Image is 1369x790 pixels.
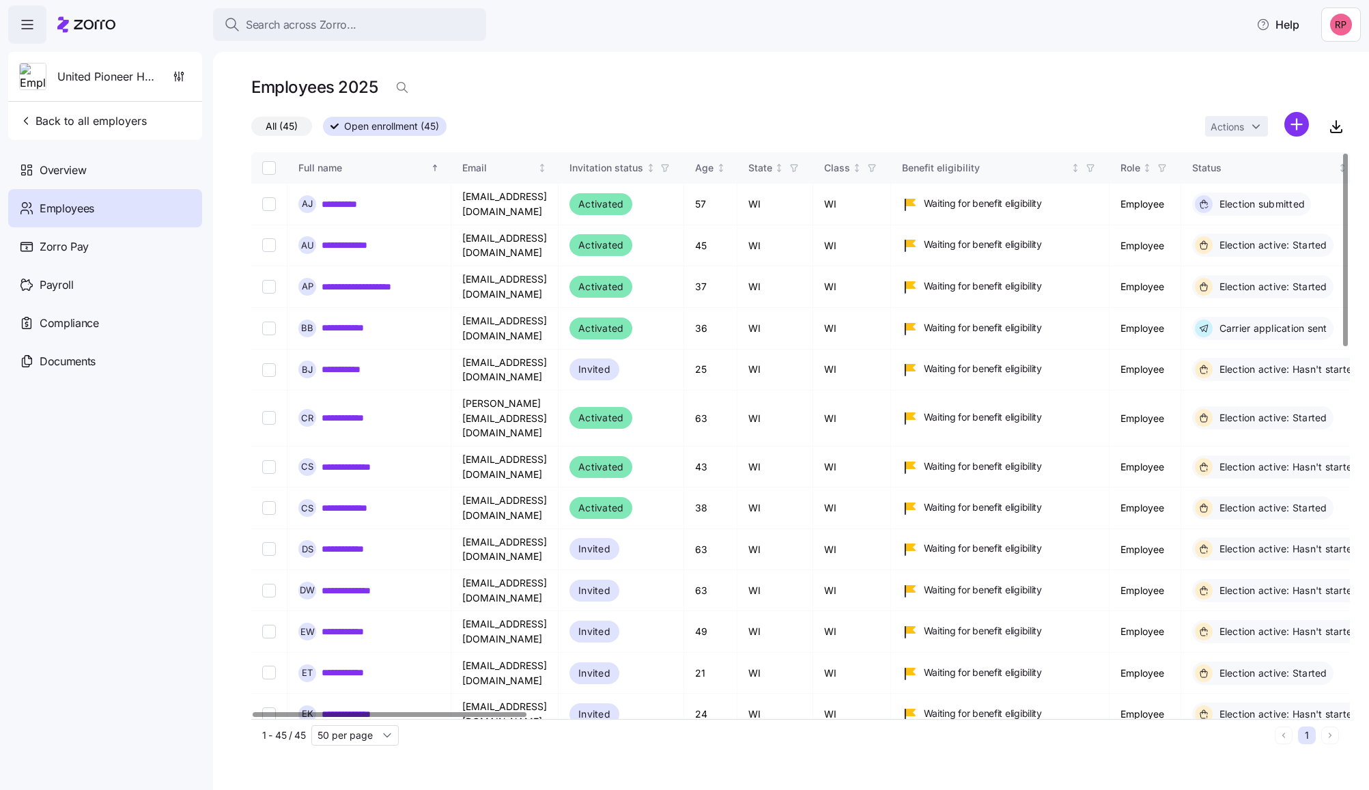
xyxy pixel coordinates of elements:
input: Select record 11 [262,625,276,638]
td: WI [737,570,813,611]
span: Election active: Started [1215,411,1327,425]
td: Employee [1110,488,1181,528]
input: Select record 5 [262,363,276,376]
span: C S [301,504,313,513]
span: Activated [578,196,623,212]
span: Election active: Hasn't started [1215,584,1359,597]
td: WI [813,308,891,350]
span: Invited [578,361,610,378]
div: Not sorted [1142,163,1152,173]
th: Benefit eligibilityNot sorted [891,152,1110,184]
div: Not sorted [1071,163,1080,173]
div: Not sorted [774,163,784,173]
div: Not sorted [537,163,547,173]
td: 63 [684,570,737,611]
td: WI [813,391,891,447]
td: WI [737,184,813,225]
td: [EMAIL_ADDRESS][DOMAIN_NAME] [451,611,559,652]
td: WI [813,488,891,528]
td: WI [813,350,891,391]
span: Carrier application sent [1215,322,1327,335]
input: Select record 3 [262,280,276,294]
span: Waiting for benefit eligibility [924,321,1042,335]
td: Employee [1110,308,1181,350]
button: Next page [1321,726,1339,744]
td: WI [737,266,813,307]
td: Employee [1110,653,1181,694]
span: A U [301,241,314,250]
td: [EMAIL_ADDRESS][DOMAIN_NAME] [451,694,559,735]
input: Select record 6 [262,411,276,425]
div: Not sorted [646,163,655,173]
span: Payroll [40,277,74,294]
span: Waiting for benefit eligibility [924,238,1042,251]
span: Election submitted [1215,197,1306,211]
span: Waiting for benefit eligibility [924,460,1042,473]
button: Help [1245,11,1310,38]
span: E K [302,709,313,718]
div: Role [1120,160,1140,175]
span: Actions [1211,122,1244,132]
td: WI [737,488,813,528]
span: Election active: Hasn't started [1215,363,1359,376]
span: Back to all employers [19,113,147,129]
button: Back to all employers [14,107,152,135]
td: WI [813,447,891,488]
span: Activated [578,500,623,516]
td: WI [813,529,891,570]
td: WI [737,529,813,570]
td: [EMAIL_ADDRESS][DOMAIN_NAME] [451,653,559,694]
svg: add icon [1284,112,1309,137]
div: Class [824,160,850,175]
th: EmailNot sorted [451,152,559,184]
td: Employee [1110,694,1181,735]
button: Search across Zorro... [213,8,486,41]
th: StateNot sorted [737,152,813,184]
span: Activated [578,237,623,253]
span: Zorro Pay [40,238,89,255]
span: Search across Zorro... [246,16,356,33]
td: WI [813,266,891,307]
span: Compliance [40,315,99,332]
a: Compliance [8,304,202,342]
span: Documents [40,353,96,370]
input: Select record 7 [262,460,276,474]
input: Select record 12 [262,666,276,680]
span: Help [1256,16,1299,33]
td: Employee [1110,529,1181,570]
a: Employees [8,189,202,227]
span: D W [300,586,315,595]
input: Select record 9 [262,542,276,556]
span: Waiting for benefit eligibility [924,500,1042,514]
div: Status [1192,160,1336,175]
span: Activated [578,279,623,295]
td: WI [737,694,813,735]
span: Election active: Started [1215,238,1327,252]
span: Election active: Hasn't started [1215,460,1359,474]
span: E T [302,668,313,677]
span: A P [302,282,313,291]
span: B J [302,365,313,374]
input: Select record 13 [262,707,276,721]
td: 63 [684,529,737,570]
span: Election active: Hasn't started [1215,625,1359,638]
div: Sorted ascending [430,163,440,173]
td: [EMAIL_ADDRESS][DOMAIN_NAME] [451,350,559,391]
input: Select all records [262,161,276,175]
td: Employee [1110,391,1181,447]
th: ClassNot sorted [813,152,891,184]
td: Employee [1110,447,1181,488]
span: A J [302,199,313,208]
button: Actions [1205,116,1268,137]
img: eedd38507f2e98b8446e6c4bda047efc [1330,14,1352,36]
td: [EMAIL_ADDRESS][DOMAIN_NAME] [451,266,559,307]
span: Waiting for benefit eligibility [924,624,1042,638]
input: Select record 1 [262,197,276,211]
td: Employee [1110,570,1181,611]
span: C S [301,462,313,471]
span: C R [301,414,313,423]
span: Open enrollment (45) [344,117,439,135]
td: [EMAIL_ADDRESS][DOMAIN_NAME] [451,488,559,528]
td: WI [737,308,813,350]
button: 1 [1298,726,1316,744]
